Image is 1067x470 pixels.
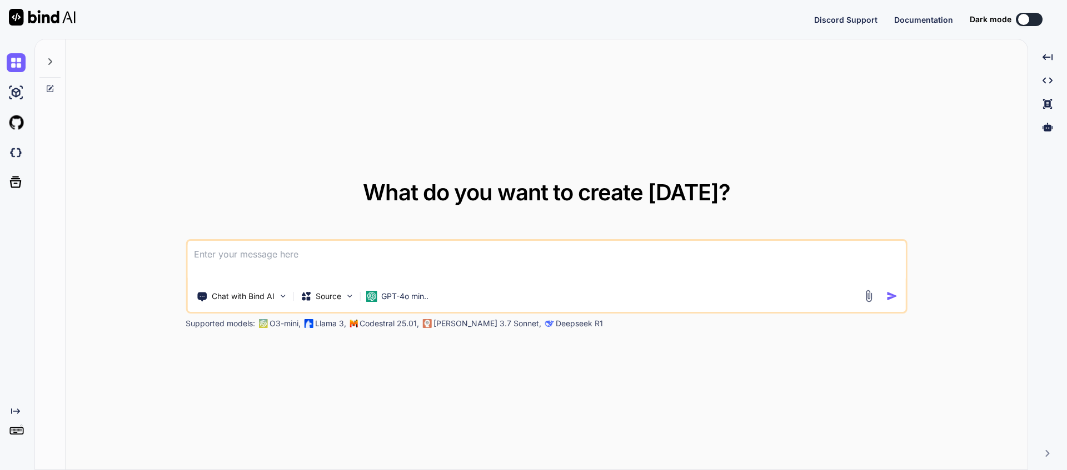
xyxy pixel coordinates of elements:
[7,143,26,162] img: darkCloudIdeIcon
[186,318,255,329] p: Supported models:
[894,15,953,24] span: Documentation
[212,291,275,302] p: Chat with Bind AI
[366,291,377,302] img: GPT-4o mini
[9,9,76,26] img: Bind AI
[433,318,541,329] p: [PERSON_NAME] 3.7 Sonnet,
[7,113,26,132] img: githubLight
[381,291,428,302] p: GPT-4o min..
[7,83,26,102] img: ai-studio
[304,319,313,328] img: Llama2
[422,319,431,328] img: claude
[862,290,875,302] img: attachment
[360,318,419,329] p: Codestral 25.01,
[814,14,877,26] button: Discord Support
[345,291,354,301] img: Pick Models
[270,318,301,329] p: O3-mini,
[7,53,26,72] img: chat
[556,318,603,329] p: Deepseek R1
[315,318,346,329] p: Llama 3,
[278,291,287,301] img: Pick Tools
[886,290,898,302] img: icon
[350,320,357,327] img: Mistral-AI
[316,291,341,302] p: Source
[363,179,730,206] span: What do you want to create [DATE]?
[545,319,554,328] img: claude
[970,14,1011,25] span: Dark mode
[258,319,267,328] img: GPT-4
[894,14,953,26] button: Documentation
[814,15,877,24] span: Discord Support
